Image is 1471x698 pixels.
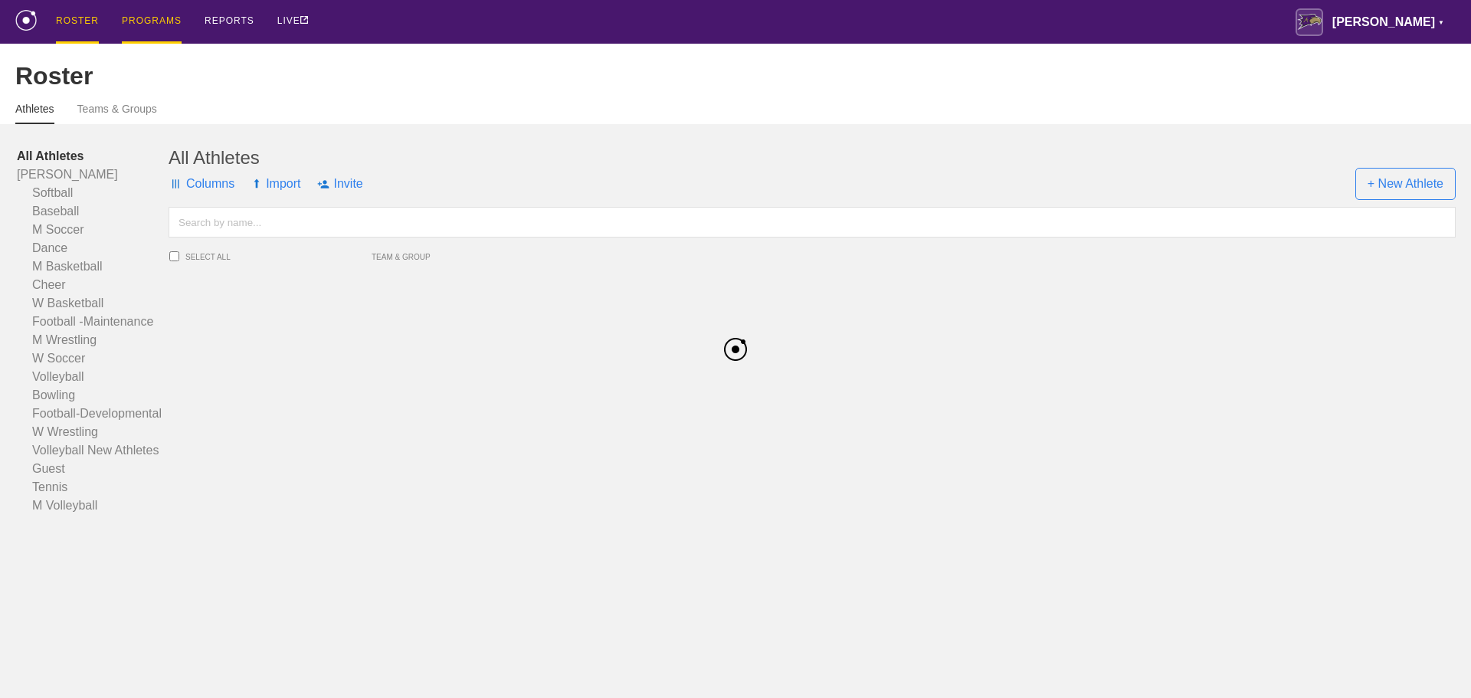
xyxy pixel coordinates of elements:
a: M Wrestling [17,331,169,349]
a: Bowling [17,386,169,405]
div: ▼ [1438,17,1444,29]
iframe: Chat Widget [1394,624,1471,698]
a: Football -Maintenance [17,313,169,331]
img: Avila [1296,8,1323,36]
a: Guest [17,460,169,478]
a: Dance [17,239,169,257]
a: M Volleyball [17,496,169,515]
span: Columns [169,161,234,207]
a: Football-Developmental [17,405,169,423]
a: Tennis [17,478,169,496]
a: W Basketball [17,294,169,313]
a: Baseball [17,202,169,221]
div: Roster [15,62,1456,90]
a: Volleyball New Athletes [17,441,169,460]
span: Invite [317,161,362,207]
a: M Soccer [17,221,169,239]
span: TEAM & GROUP [372,253,602,261]
a: Volleyball [17,368,169,386]
a: Cheer [17,276,169,294]
a: W Wrestling [17,423,169,441]
a: All Athletes [17,147,169,165]
a: Athletes [15,103,54,124]
span: + New Athlete [1355,168,1456,200]
img: logo [15,10,37,31]
a: Teams & Groups [77,103,157,123]
img: black_logo.png [724,338,747,361]
a: [PERSON_NAME] [17,165,169,184]
input: Search by name... [169,207,1456,238]
a: M Basketball [17,257,169,276]
span: SELECT ALL [185,253,372,261]
a: W Soccer [17,349,169,368]
div: All Athletes [169,147,1456,169]
a: Softball [17,184,169,202]
span: Import [251,161,300,207]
